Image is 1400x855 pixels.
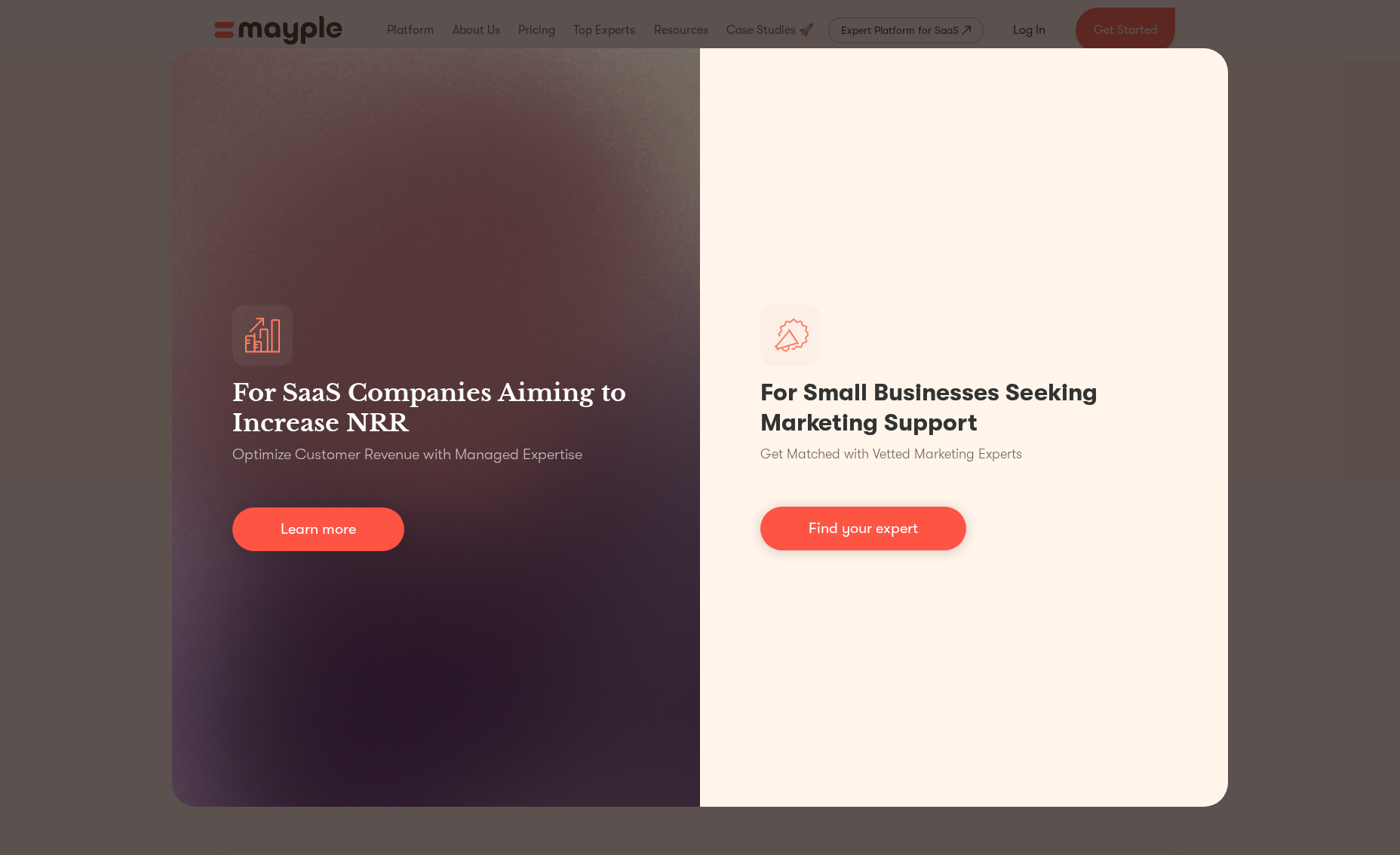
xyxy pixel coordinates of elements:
p: Get Matched with Vetted Marketing Experts [760,444,1022,464]
h1: For Small Businesses Seeking Marketing Support [760,378,1168,438]
p: Optimize Customer Revenue with Managed Expertise [232,444,582,465]
a: Learn more [232,507,404,551]
a: Find your expert [760,507,966,550]
h3: For SaaS Companies Aiming to Increase NRR [232,378,640,438]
